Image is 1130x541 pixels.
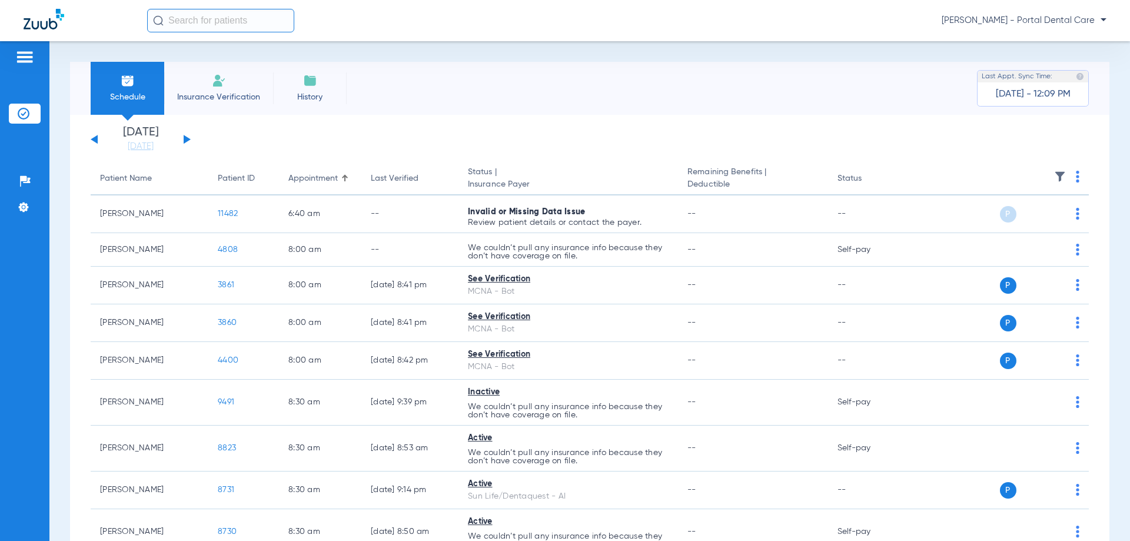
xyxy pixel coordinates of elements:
div: MCNA - Bot [468,286,669,298]
span: -- [687,281,696,289]
span: P [1000,353,1016,369]
span: 3860 [218,318,237,327]
td: [DATE] 9:39 PM [361,380,458,426]
td: [PERSON_NAME] [91,342,208,380]
img: group-dot-blue.svg [1076,244,1079,255]
td: Self-pay [828,233,908,267]
div: Active [468,478,669,490]
td: [PERSON_NAME] [91,267,208,304]
span: Insurance Verification [173,91,264,103]
span: -- [687,527,696,536]
span: -- [687,398,696,406]
th: Status [828,162,908,195]
td: 8:30 AM [279,380,361,426]
td: 8:00 AM [279,304,361,342]
div: See Verification [468,349,669,361]
td: [DATE] 8:53 AM [361,426,458,472]
span: P [1000,206,1016,223]
div: Active [468,432,669,444]
img: group-dot-blue.svg [1076,354,1079,366]
td: [PERSON_NAME] [91,426,208,472]
td: [DATE] 8:41 PM [361,304,458,342]
span: 3861 [218,281,234,289]
li: [DATE] [105,127,176,152]
div: Inactive [468,386,669,399]
td: 8:30 AM [279,472,361,509]
img: group-dot-blue.svg [1076,396,1079,408]
td: -- [828,472,908,509]
span: Last Appt. Sync Time: [982,71,1052,82]
span: P [1000,277,1016,294]
span: History [282,91,338,103]
input: Search for patients [147,9,294,32]
div: Last Verified [371,172,449,185]
span: P [1000,315,1016,331]
th: Remaining Benefits | [678,162,827,195]
p: Review patient details or contact the payer. [468,218,669,227]
span: 8730 [218,527,237,536]
img: Zuub Logo [24,9,64,29]
div: See Verification [468,311,669,323]
span: Insurance Payer [468,178,669,191]
img: group-dot-blue.svg [1076,484,1079,496]
td: -- [361,195,458,233]
img: Schedule [121,74,135,88]
td: [PERSON_NAME] [91,380,208,426]
td: 8:00 AM [279,342,361,380]
span: 9491 [218,398,234,406]
td: -- [361,233,458,267]
td: Self-pay [828,380,908,426]
span: 8823 [218,444,236,452]
td: [DATE] 9:14 PM [361,472,458,509]
div: Appointment [288,172,338,185]
img: group-dot-blue.svg [1076,171,1079,182]
td: 8:00 AM [279,267,361,304]
td: [PERSON_NAME] [91,304,208,342]
td: 6:40 AM [279,195,361,233]
div: Sun Life/Dentaquest - AI [468,490,669,503]
div: MCNA - Bot [468,323,669,336]
td: [PERSON_NAME] [91,233,208,267]
div: Patient Name [100,172,152,185]
span: P [1000,482,1016,499]
div: Patient ID [218,172,255,185]
td: 8:30 AM [279,426,361,472]
span: Invalid or Missing Data Issue [468,208,585,216]
iframe: Chat Widget [1071,484,1130,541]
p: We couldn’t pull any insurance info because they don’t have coverage on file. [468,449,669,465]
span: 8731 [218,486,234,494]
div: See Verification [468,273,669,286]
img: Manual Insurance Verification [212,74,226,88]
span: Schedule [99,91,155,103]
div: Active [468,516,669,528]
span: -- [687,356,696,364]
img: group-dot-blue.svg [1076,208,1079,220]
td: [PERSON_NAME] [91,472,208,509]
img: group-dot-blue.svg [1076,442,1079,454]
div: Patient Name [100,172,199,185]
th: Status | [458,162,678,195]
span: -- [687,486,696,494]
div: MCNA - Bot [468,361,669,373]
td: [DATE] 8:42 PM [361,342,458,380]
td: 8:00 AM [279,233,361,267]
img: History [303,74,317,88]
div: Appointment [288,172,352,185]
span: 11482 [218,210,238,218]
span: Deductible [687,178,818,191]
td: [PERSON_NAME] [91,195,208,233]
p: We couldn’t pull any insurance info because they don’t have coverage on file. [468,244,669,260]
img: hamburger-icon [15,50,34,64]
td: -- [828,342,908,380]
span: -- [687,318,696,327]
span: -- [687,210,696,218]
img: filter.svg [1054,171,1066,182]
div: Last Verified [371,172,418,185]
div: Patient ID [218,172,270,185]
td: -- [828,304,908,342]
p: We couldn’t pull any insurance info because they don’t have coverage on file. [468,403,669,419]
td: -- [828,267,908,304]
td: -- [828,195,908,233]
img: group-dot-blue.svg [1076,279,1079,291]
